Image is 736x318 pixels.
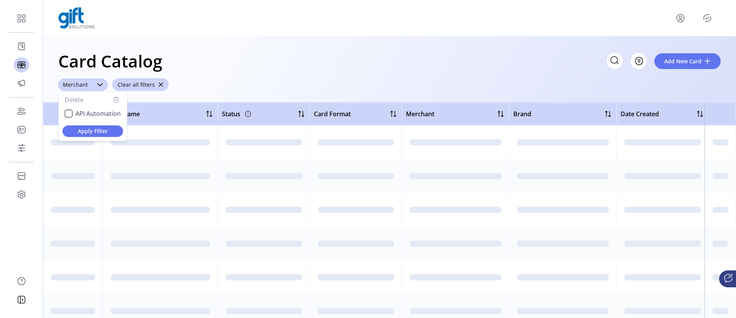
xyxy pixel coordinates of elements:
[406,109,434,119] span: Merchant
[62,125,123,137] button: Apply Filter
[58,48,162,74] h1: Card Catalog
[513,109,531,119] span: Brand
[631,53,647,69] button: Filter Button
[59,104,127,124] ul: Option List
[47,109,99,119] span: Preview
[674,12,687,24] button: menu
[60,106,125,121] li: API Automation
[654,53,721,69] button: Add New Card
[65,95,84,104] span: Delete
[69,127,117,135] span: Apply Filter
[76,109,121,118] span: API Automation
[314,109,351,119] span: Card Format
[607,53,623,69] input: Search
[112,78,169,91] button: Clear all filters
[222,108,253,120] div: Status
[58,7,95,29] img: logo
[65,95,121,104] button: Delete
[621,109,659,119] span: Date Created
[664,57,701,65] span: Add New Card
[58,79,92,91] div: Merchant
[118,81,155,89] span: Clear all filters
[701,12,713,24] button: Publisher Panel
